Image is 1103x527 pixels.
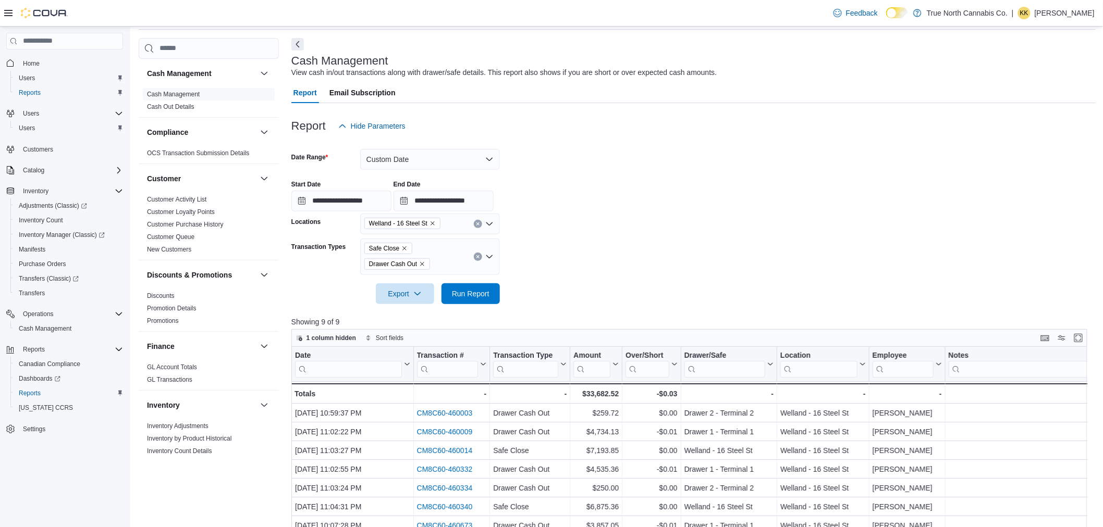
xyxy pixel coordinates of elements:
div: Welland - 16 Steel St [684,500,773,513]
a: Home [19,57,44,70]
span: Dashboards [19,374,60,383]
div: $4,734.13 [573,425,619,438]
span: Home [19,57,123,70]
div: Welland - 16 Steel St [780,482,866,494]
span: Welland - 16 Steel St [364,218,440,229]
button: Clear input [474,220,482,228]
div: Compliance [139,147,279,164]
button: Date [295,350,410,377]
span: Transfers (Classic) [15,272,123,285]
span: Cash Out Details [147,103,194,111]
span: Reports [19,89,41,97]
span: Inventory Adjustments [147,422,209,430]
button: Manifests [10,242,127,257]
span: Reports [15,387,123,399]
span: Home [23,59,40,68]
span: Manifests [15,243,123,256]
div: Safe Close [493,444,567,457]
div: Totals [295,387,410,400]
div: [PERSON_NAME] [873,444,942,457]
div: Location [780,350,857,377]
a: Users [15,122,39,134]
h3: Cash Management [147,68,212,79]
div: $0.00 [626,482,677,494]
div: [DATE] 11:02:22 PM [295,425,410,438]
a: Cash Management [15,322,76,335]
span: Inventory [19,185,123,197]
button: Canadian Compliance [10,357,127,371]
button: 1 column hidden [292,332,360,344]
div: Welland - 16 Steel St [780,463,866,475]
button: Amount [573,350,619,377]
div: Date [295,350,402,377]
a: CM8C60-460009 [416,428,472,436]
input: Dark Mode [886,7,908,18]
a: OCS Transaction Submission Details [147,149,250,157]
span: Drawer Cash Out [369,259,418,269]
a: Adjustments (Classic) [15,199,91,212]
span: Cash Management [19,324,71,333]
div: [DATE] 10:59:37 PM [295,407,410,419]
div: Transaction Type [493,350,558,377]
a: Inventory by Product Historical [147,435,232,442]
div: -$0.01 [626,425,677,438]
a: Customer Activity List [147,196,207,203]
a: Customer Queue [147,233,194,241]
button: Finance [258,340,271,353]
div: Drawer/Safe [684,350,765,377]
span: Customer Purchase History [147,220,224,229]
a: Promotion Details [147,305,197,312]
span: Cash Management [15,322,123,335]
input: Press the down key to open a popover containing a calendar. [394,191,494,211]
button: Reports [19,343,49,356]
a: Customers [19,143,57,156]
div: Drawer 1 - Terminal 1 [684,463,773,475]
div: Welland - 16 Steel St [684,444,773,457]
a: [US_STATE] CCRS [15,401,77,414]
span: Customer Loyalty Points [147,208,215,216]
span: Settings [19,422,123,435]
a: CM8C60-460003 [416,409,472,417]
span: Users [15,122,123,134]
span: Customers [23,145,53,154]
div: Drawer Cash Out [493,463,567,475]
span: OCS Transaction Submission Details [147,149,250,157]
div: Safe Close [493,500,567,513]
a: CM8C60-460332 [416,465,472,473]
div: $259.72 [573,407,619,419]
span: Sort fields [376,334,403,342]
a: Customer Purchase History [147,221,224,228]
p: | [1012,7,1014,19]
button: Discounts & Promotions [147,270,256,280]
div: Drawer 2 - Terminal 2 [684,482,773,494]
button: Home [2,56,127,71]
span: Inventory Count Details [147,447,212,455]
a: CM8C60-460334 [416,484,472,492]
span: Settings [23,425,45,433]
a: Cash Out Details [147,103,194,110]
a: New Customers [147,246,191,253]
label: Date Range [291,153,328,161]
div: Kyle Kjellstrom [1018,7,1031,19]
button: Inventory [19,185,53,197]
div: $0.00 [626,500,677,513]
a: GL Account Totals [147,363,197,371]
div: Welland - 16 Steel St [780,500,866,513]
button: Cash Management [10,321,127,336]
span: Purchase Orders [15,258,123,270]
div: Date [295,350,402,360]
button: [US_STATE] CCRS [10,400,127,415]
div: $0.00 [626,444,677,457]
a: Feedback [829,3,882,23]
span: Catalog [23,166,44,174]
button: Discounts & Promotions [258,269,271,281]
div: Over/Short [626,350,669,360]
div: Drawer Cash Out [493,425,567,438]
p: Showing 9 of 9 [291,317,1096,327]
div: $6,875.36 [573,500,619,513]
span: Inventory by Product Historical [147,434,232,443]
span: GL Account Totals [147,363,197,371]
a: Users [15,72,39,84]
div: Transaction # [416,350,478,360]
